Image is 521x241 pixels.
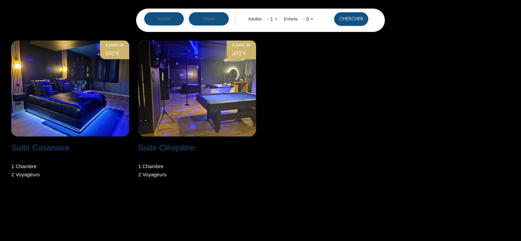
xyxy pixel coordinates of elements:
[11,162,40,171] p: 1 Chambre
[11,41,129,136] img: rental-image
[105,42,124,48] p: à partir de
[11,144,69,152] h2: Suite Casanova
[37,172,40,177] span: s
[232,48,251,58] p: 257 €
[334,12,368,26] button: Chercher
[304,14,311,25] div: 0
[105,48,124,58] p: 257 €
[267,16,269,21] a: -
[284,16,300,22] div: Enfants
[269,14,275,25] div: 1
[275,16,278,21] a: +
[184,16,189,21] img: guests
[138,144,194,152] h2: Suite Cléopâtre
[138,171,166,179] p: 2 Voyageur
[303,16,304,21] a: -
[144,12,184,26] input: Arrivée
[138,162,166,171] p: 1 Chambre
[11,171,40,179] p: 2 Voyageur
[138,41,256,136] img: rental-image
[164,172,167,177] span: s
[311,16,313,21] a: +
[248,16,264,22] div: Adultes
[189,12,229,26] input: Départ
[232,42,251,48] p: à partir de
